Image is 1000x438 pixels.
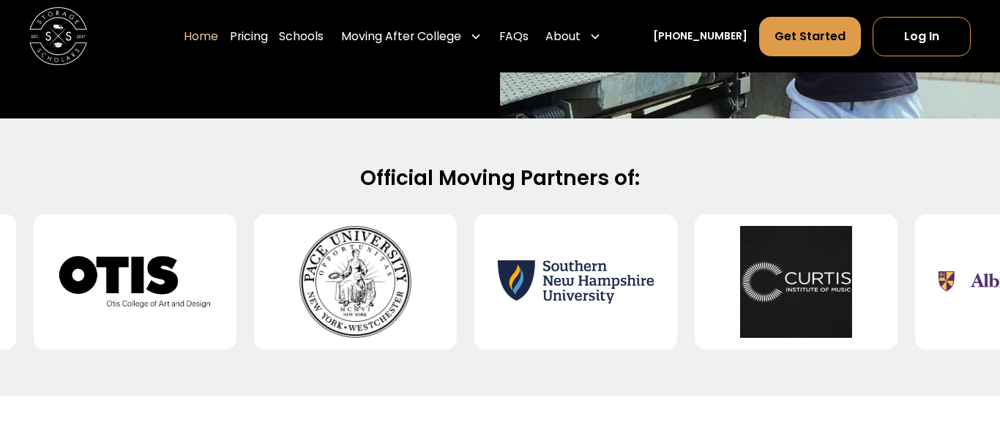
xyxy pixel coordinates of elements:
a: [PHONE_NUMBER] [653,29,747,44]
a: Schools [279,16,324,56]
div: About [540,16,607,56]
div: Moving After College [335,16,488,56]
img: Storage Scholars main logo [29,7,87,65]
img: Pace University - Pleasantville [277,226,433,338]
div: About [545,28,581,45]
img: Curtis Institute of Music [718,226,875,338]
img: Otis College of Art and Design [56,226,213,338]
div: Moving After College [341,28,461,45]
h2: Official Moving Partners of: [50,165,949,192]
a: Log In [873,17,971,56]
img: Southern New Hampshire University [497,226,654,338]
a: Home [184,16,218,56]
a: Get Started [759,17,861,56]
a: Pricing [230,16,268,56]
a: FAQs [499,16,529,56]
